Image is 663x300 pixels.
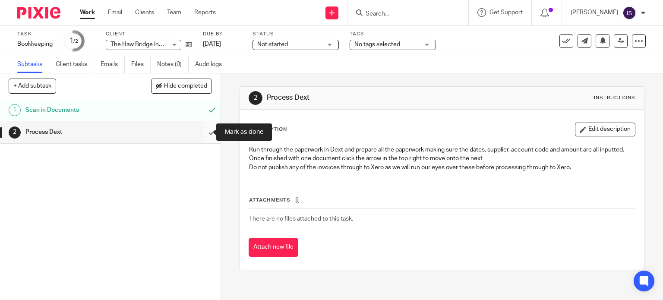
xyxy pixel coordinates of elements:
a: Clients [135,8,154,17]
label: Status [253,31,339,38]
img: Pixie [17,7,60,19]
p: Do not publish any of the invoices through to Xero as we will run our eyes over these before proc... [249,163,635,172]
a: Team [167,8,181,17]
span: No tags selected [354,41,400,47]
span: Get Support [489,9,523,16]
div: 2 [249,91,262,105]
span: [DATE] [203,41,221,47]
span: Attachments [249,198,290,202]
span: Hide completed [164,83,207,90]
p: Run through the paperwork in Dext and prepare all the paperwork making sure the dates, supplier, ... [249,145,635,154]
label: Client [106,31,192,38]
a: Work [80,8,95,17]
a: Emails [101,56,125,73]
span: Not started [257,41,288,47]
p: Description [249,126,287,133]
a: Notes (0) [157,56,189,73]
a: Subtasks [17,56,49,73]
h1: Scan in Documents [25,104,138,117]
h1: Process Dext [25,126,138,139]
button: + Add subtask [9,79,56,93]
a: Audit logs [195,56,228,73]
div: 2 [9,126,21,139]
div: 1 [69,36,78,46]
a: Reports [194,8,216,17]
div: Bookkeeping [17,40,53,48]
button: Hide completed [151,79,212,93]
a: Files [131,56,151,73]
label: Task [17,31,53,38]
button: Attach new file [249,238,298,257]
h1: Process Dext [267,93,460,102]
img: svg%3E [622,6,636,20]
span: There are no files attached to this task. [249,216,353,222]
input: Search [365,10,442,18]
a: Email [108,8,122,17]
a: Client tasks [56,56,94,73]
div: Instructions [594,95,635,101]
p: [PERSON_NAME] [571,8,618,17]
p: Once finished with one document click the arrow in the top right to move onto the next [249,154,635,163]
label: Tags [350,31,436,38]
small: /2 [73,39,78,44]
button: Edit description [575,123,635,136]
label: Due by [203,31,242,38]
span: The Haw Bridge Inn Limited [110,41,184,47]
div: 1 [9,104,21,116]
